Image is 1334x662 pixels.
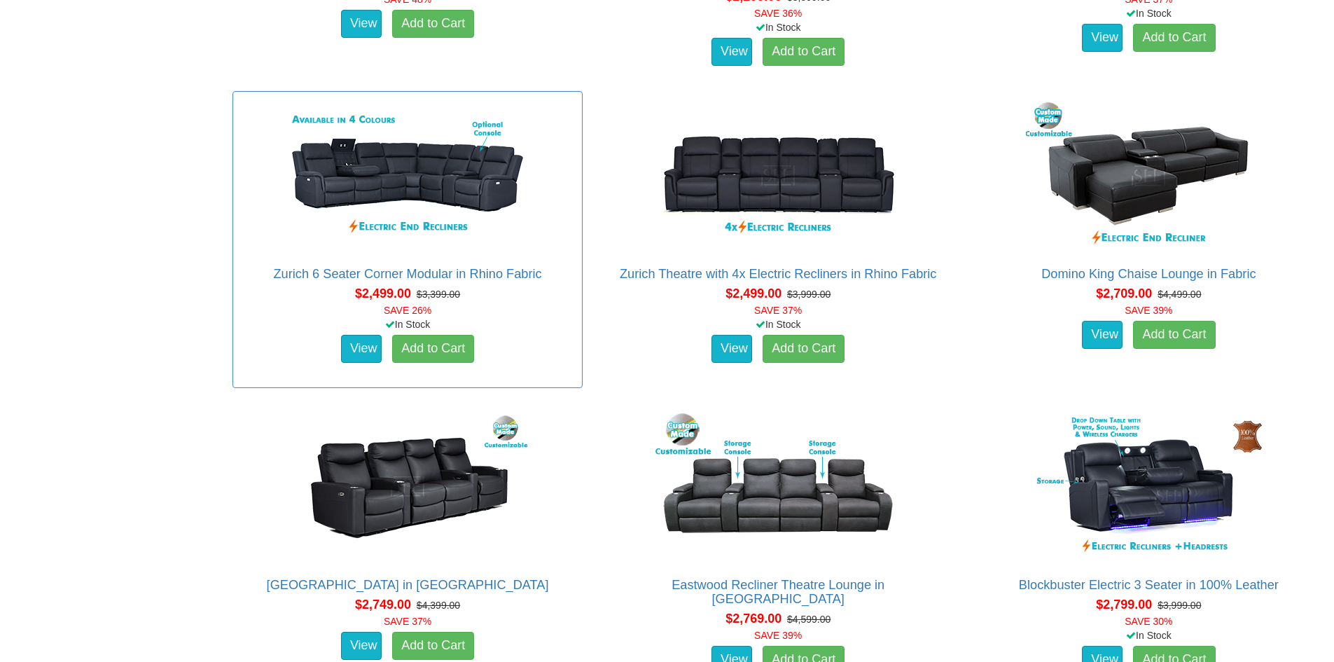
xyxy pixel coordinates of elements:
[1125,305,1172,316] font: SAVE 39%
[1133,24,1215,52] a: Add to Cart
[971,6,1326,20] div: In Stock
[787,289,831,300] del: $3,999.00
[601,317,956,331] div: In Stock
[274,267,542,281] a: Zurich 6 Seater Corner Modular in Rhino Fabric
[1096,287,1152,301] span: $2,709.00
[392,335,474,363] a: Add to Cart
[282,99,534,253] img: Zurich 6 Seater Corner Modular in Rhino Fabric
[652,410,904,564] img: Eastwood Recliner Theatre Lounge in Fabric
[384,616,431,627] font: SAVE 37%
[392,632,474,660] a: Add to Cart
[711,335,752,363] a: View
[1022,410,1274,564] img: Blockbuster Electric 3 Seater in 100% Leather
[763,335,845,363] a: Add to Cart
[392,10,474,38] a: Add to Cart
[1019,578,1279,592] a: Blockbuster Electric 3 Seater in 100% Leather
[672,578,884,606] a: Eastwood Recliner Theatre Lounge in [GEOGRAPHIC_DATA]
[417,289,460,300] del: $3,399.00
[1133,321,1215,349] a: Add to Cart
[754,8,802,19] font: SAVE 36%
[652,99,904,253] img: Zurich Theatre with 4x Electric Recliners in Rhino Fabric
[1125,616,1172,627] font: SAVE 30%
[725,612,781,626] span: $2,769.00
[763,38,845,66] a: Add to Cart
[787,614,831,625] del: $4,599.00
[725,287,781,301] span: $2,499.00
[282,410,534,564] img: Bond Theatre Lounge in Fabric
[355,598,411,612] span: $2,749.00
[1082,24,1123,52] a: View
[620,267,937,281] a: Zurich Theatre with 4x Electric Recliners in Rhino Fabric
[711,38,752,66] a: View
[384,305,431,316] font: SAVE 26%
[1082,321,1123,349] a: View
[1041,267,1256,281] a: Domino King Chaise Lounge in Fabric
[341,632,382,660] a: View
[355,287,411,301] span: $2,499.00
[1158,289,1201,300] del: $4,499.00
[1022,99,1274,253] img: Domino King Chaise Lounge in Fabric
[417,600,460,611] del: $4,399.00
[1096,598,1152,612] span: $2,799.00
[341,335,382,363] a: View
[971,628,1326,642] div: In Stock
[754,630,802,641] font: SAVE 39%
[230,317,585,331] div: In Stock
[341,10,382,38] a: View
[754,305,802,316] font: SAVE 37%
[601,20,956,34] div: In Stock
[267,578,549,592] a: [GEOGRAPHIC_DATA] in [GEOGRAPHIC_DATA]
[1158,600,1201,611] del: $3,999.00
